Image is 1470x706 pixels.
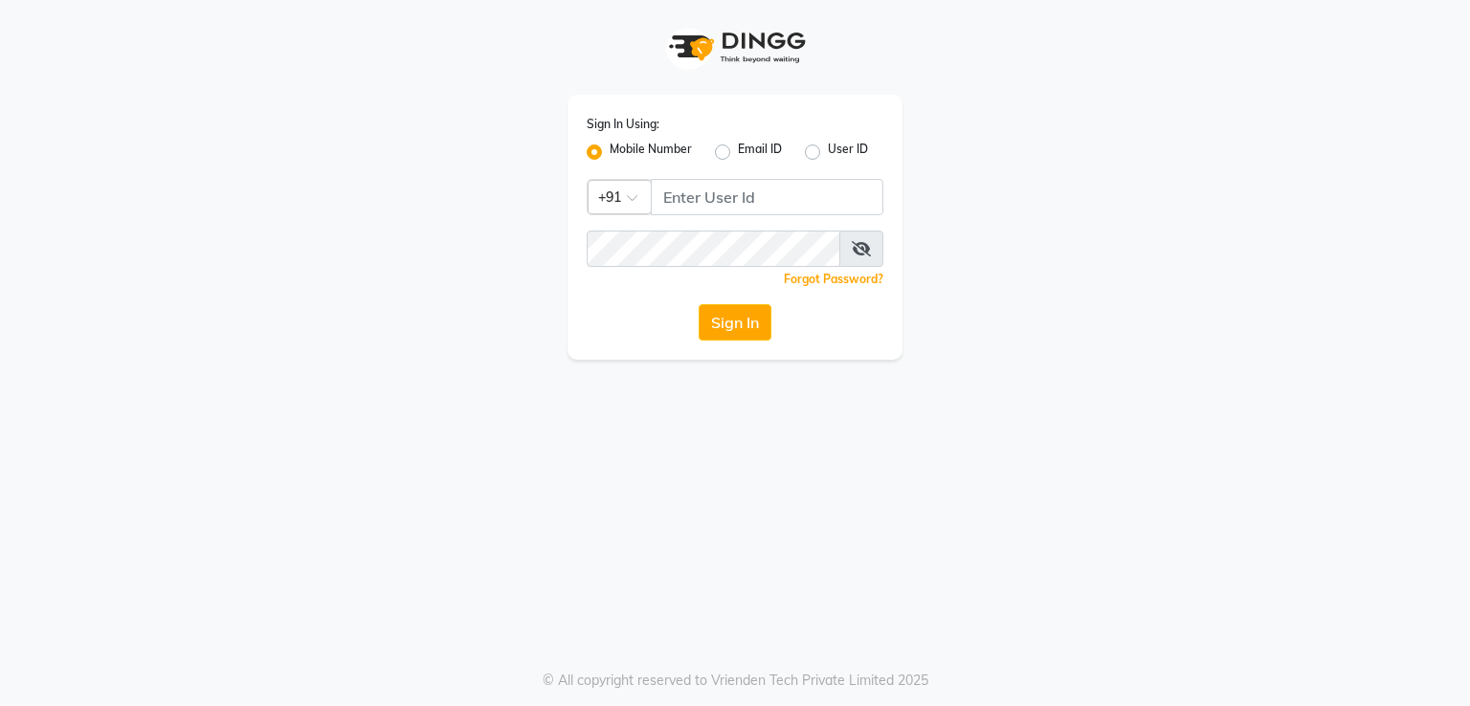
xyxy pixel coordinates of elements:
[651,179,883,215] input: Username
[587,116,659,133] label: Sign In Using:
[658,19,812,76] img: logo1.svg
[784,272,883,286] a: Forgot Password?
[828,141,868,164] label: User ID
[738,141,782,164] label: Email ID
[699,304,771,341] button: Sign In
[610,141,692,164] label: Mobile Number
[587,231,840,267] input: Username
